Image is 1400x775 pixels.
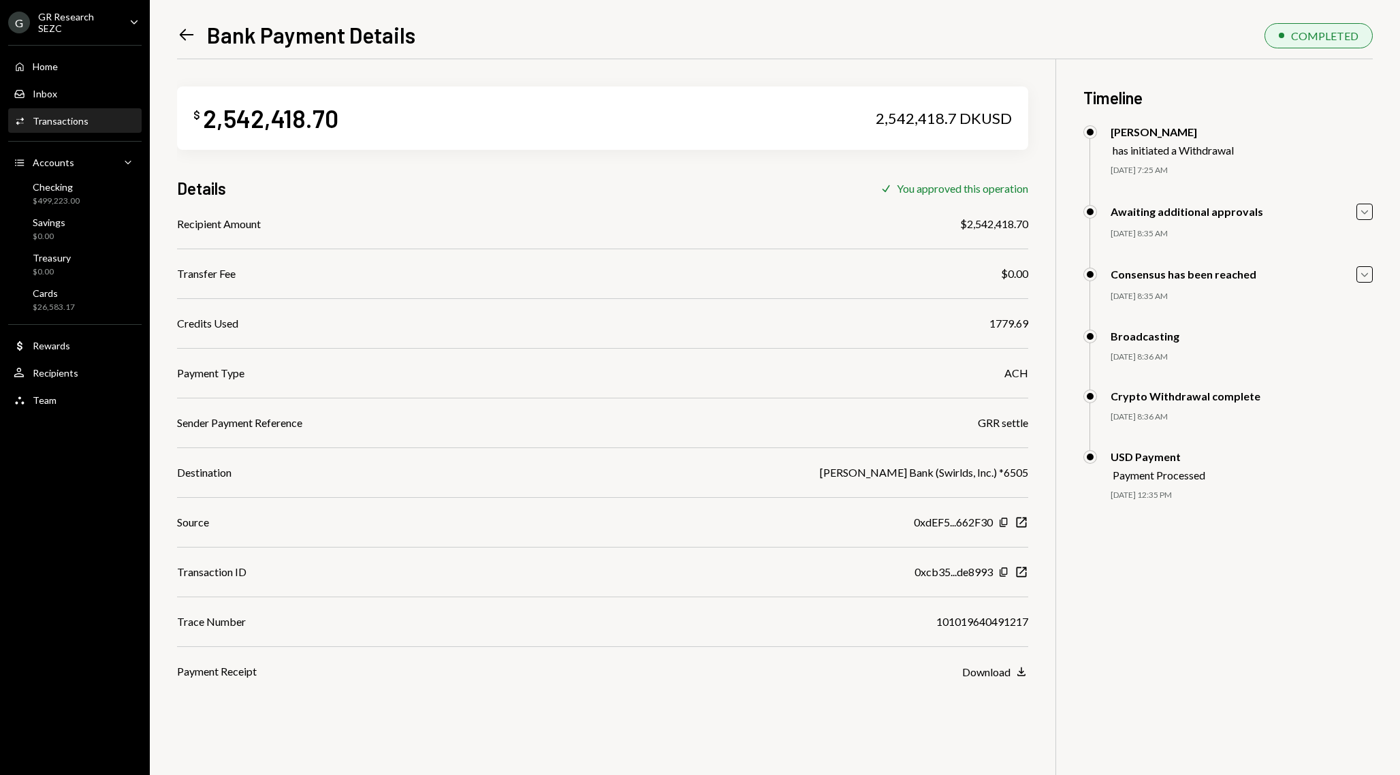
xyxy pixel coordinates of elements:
div: Sender Payment Reference [177,415,302,431]
div: $0.00 [1001,266,1028,282]
div: G [8,12,30,33]
div: Payment Receipt [177,663,257,680]
a: Recipients [8,360,142,385]
h3: Timeline [1083,86,1373,109]
a: Rewards [8,333,142,358]
a: Checking$499,223.00 [8,177,142,210]
a: Transactions [8,108,142,133]
div: $26,583.17 [33,302,75,313]
div: Awaiting additional approvals [1111,205,1263,218]
h1: Bank Payment Details [207,21,415,48]
div: [PERSON_NAME] [1111,125,1234,138]
div: Inbox [33,88,57,99]
div: Transfer Fee [177,266,236,282]
div: Payment Processed [1113,469,1205,481]
a: Treasury$0.00 [8,248,142,281]
div: Savings [33,217,65,228]
div: Broadcasting [1111,330,1179,343]
div: GR Research SEZC [38,11,118,34]
a: Team [8,387,142,412]
div: [DATE] 8:36 AM [1111,411,1373,423]
div: $499,223.00 [33,195,80,207]
div: Rewards [33,340,70,351]
div: [DATE] 12:35 PM [1111,490,1373,501]
div: Treasury [33,252,71,264]
div: has initiated a Withdrawal [1113,144,1234,157]
div: Destination [177,464,232,481]
div: Crypto Withdrawal complete [1111,390,1260,402]
div: [DATE] 8:35 AM [1111,228,1373,240]
a: Cards$26,583.17 [8,283,142,316]
div: Cards [33,287,75,299]
a: Savings$0.00 [8,212,142,245]
div: Home [33,61,58,72]
div: [DATE] 8:35 AM [1111,291,1373,302]
div: [DATE] 7:25 AM [1111,165,1373,176]
div: 2,542,418.7 DKUSD [876,109,1012,128]
div: Team [33,394,57,406]
div: Payment Type [177,365,244,381]
div: 0xcb35...de8993 [914,564,993,580]
div: $ [193,108,200,122]
div: Download [962,665,1011,678]
div: Credits Used [177,315,238,332]
a: Inbox [8,81,142,106]
div: Checking [33,181,80,193]
div: [PERSON_NAME] Bank (Swirlds, Inc.) *6505 [820,464,1028,481]
div: Source [177,514,209,531]
div: Transaction ID [177,564,246,580]
a: Home [8,54,142,78]
div: You approved this operation [897,182,1028,195]
div: GRR settle [978,415,1028,431]
div: $2,542,418.70 [960,216,1028,232]
div: COMPLETED [1291,29,1358,42]
button: Download [962,665,1028,680]
div: [DATE] 8:36 AM [1111,351,1373,363]
h3: Details [177,177,226,200]
a: Accounts [8,150,142,174]
div: Recipient Amount [177,216,261,232]
div: $0.00 [33,266,71,278]
div: 101019640491217 [936,614,1028,630]
div: 0xdEF5...662F30 [914,514,993,531]
div: 2,542,418.70 [203,103,338,133]
div: USD Payment [1111,450,1205,463]
div: Recipients [33,367,78,379]
div: Consensus has been reached [1111,268,1256,281]
div: 1779.69 [989,315,1028,332]
div: Accounts [33,157,74,168]
div: ACH [1004,365,1028,381]
div: Transactions [33,115,89,127]
div: $0.00 [33,231,65,242]
div: Trace Number [177,614,246,630]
